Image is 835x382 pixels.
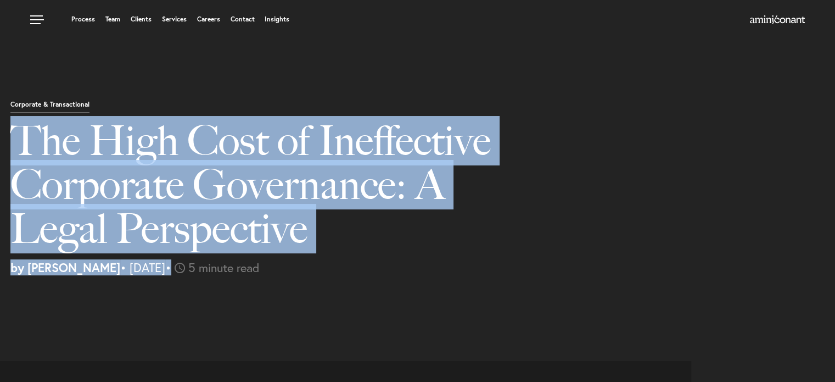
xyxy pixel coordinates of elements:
a: Home [750,16,805,25]
span: • [165,259,171,275]
a: Team [105,16,120,23]
a: Insights [265,16,289,23]
img: Amini & Conant [750,15,805,24]
img: icon-time-light.svg [175,263,185,273]
h1: The High Cost of Ineffective Corporate Governance: A Legal Perspective [10,119,535,262]
a: Careers [197,16,220,23]
p: Corporate & Transactional [10,101,89,113]
p: • [DATE] [10,262,759,274]
a: Contact [230,16,254,23]
a: Clients [131,16,152,23]
a: Process [71,16,95,23]
a: Services [162,16,187,23]
strong: by [PERSON_NAME] [10,259,120,275]
span: 5 minute read [188,259,260,275]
